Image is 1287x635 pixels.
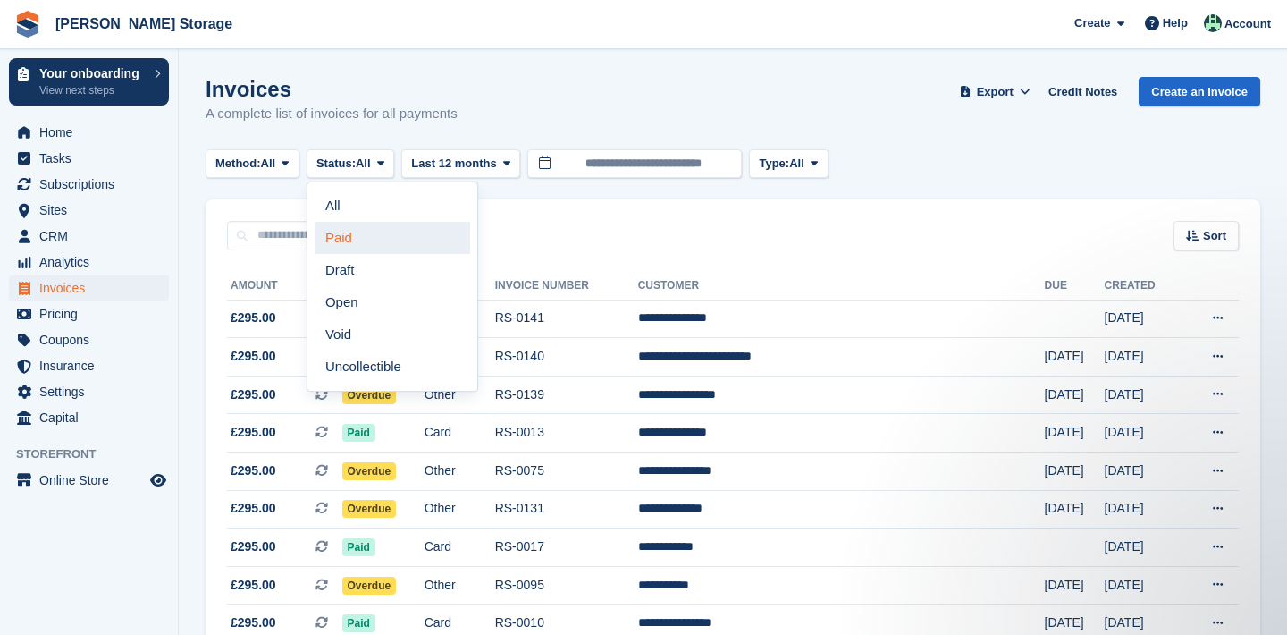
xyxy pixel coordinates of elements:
[231,576,276,595] span: £295.00
[261,155,276,173] span: All
[39,224,147,249] span: CRM
[1074,14,1110,32] span: Create
[495,529,638,567] td: RS-0017
[206,77,458,101] h1: Invoices
[231,347,276,366] span: £295.00
[1105,376,1182,414] td: [DATE]
[1045,272,1105,301] th: Due
[401,149,520,179] button: Last 12 months
[39,379,147,404] span: Settings
[39,468,147,493] span: Online Store
[425,453,495,491] td: Other
[1045,376,1105,414] td: [DATE]
[1204,14,1222,32] img: Nicholas Pain
[342,386,397,404] span: Overdue
[206,104,458,124] p: A complete list of invoices for all payments
[39,353,147,378] span: Insurance
[206,149,299,179] button: Method: All
[425,490,495,529] td: Other
[1105,338,1182,377] td: [DATE]
[495,453,638,491] td: RS-0075
[39,275,147,301] span: Invoices
[39,327,147,352] span: Coupons
[955,77,1034,106] button: Export
[977,83,1014,101] span: Export
[39,250,147,275] span: Analytics
[495,566,638,605] td: RS-0095
[1139,77,1260,106] a: Create an Invoice
[1105,566,1182,605] td: [DATE]
[315,222,470,254] a: Paid
[495,490,638,529] td: RS-0131
[342,462,397,480] span: Overdue
[1045,338,1105,377] td: [DATE]
[425,529,495,567] td: Card
[495,300,638,338] td: RS-0141
[9,250,169,275] a: menu
[9,172,169,197] a: menu
[638,272,1045,301] th: Customer
[495,338,638,377] td: RS-0140
[9,224,169,249] a: menu
[495,376,638,414] td: RS-0139
[9,120,169,145] a: menu
[1105,272,1182,301] th: Created
[342,577,397,595] span: Overdue
[789,155,804,173] span: All
[425,566,495,605] td: Other
[39,146,147,171] span: Tasks
[1045,453,1105,491] td: [DATE]
[147,470,169,491] a: Preview store
[39,198,147,223] span: Sites
[425,414,495,453] td: Card
[315,190,470,222] a: All
[1105,529,1182,567] td: [DATE]
[231,538,276,556] span: £295.00
[356,155,371,173] span: All
[39,120,147,145] span: Home
[1105,300,1182,338] td: [DATE]
[39,67,146,80] p: Your onboarding
[1224,15,1271,33] span: Account
[342,500,397,518] span: Overdue
[39,172,147,197] span: Subscriptions
[749,149,828,179] button: Type: All
[1045,566,1105,605] td: [DATE]
[315,351,470,383] a: Uncollectible
[1045,414,1105,453] td: [DATE]
[342,614,375,632] span: Paid
[231,423,276,442] span: £295.00
[39,405,147,430] span: Capital
[342,538,375,556] span: Paid
[231,309,276,327] span: £295.00
[231,461,276,480] span: £295.00
[9,327,169,352] a: menu
[231,614,276,632] span: £295.00
[495,414,638,453] td: RS-0013
[48,9,240,38] a: [PERSON_NAME] Storage
[9,301,169,326] a: menu
[1105,490,1182,529] td: [DATE]
[1045,490,1105,529] td: [DATE]
[231,385,276,404] span: £295.00
[9,405,169,430] a: menu
[14,11,41,38] img: stora-icon-8386f47178a22dfd0bd8f6a31ec36ba5ce8667c1dd55bd0f319d3a0aa187defe.svg
[16,445,178,463] span: Storefront
[9,353,169,378] a: menu
[316,155,356,173] span: Status:
[9,275,169,301] a: menu
[9,468,169,493] a: menu
[495,272,638,301] th: Invoice Number
[307,149,394,179] button: Status: All
[315,286,470,318] a: Open
[315,318,470,351] a: Void
[1105,453,1182,491] td: [DATE]
[9,198,169,223] a: menu
[231,499,276,518] span: £295.00
[425,376,495,414] td: Other
[1041,77,1124,106] a: Credit Notes
[411,155,496,173] span: Last 12 months
[1203,227,1226,245] span: Sort
[227,272,342,301] th: Amount
[9,146,169,171] a: menu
